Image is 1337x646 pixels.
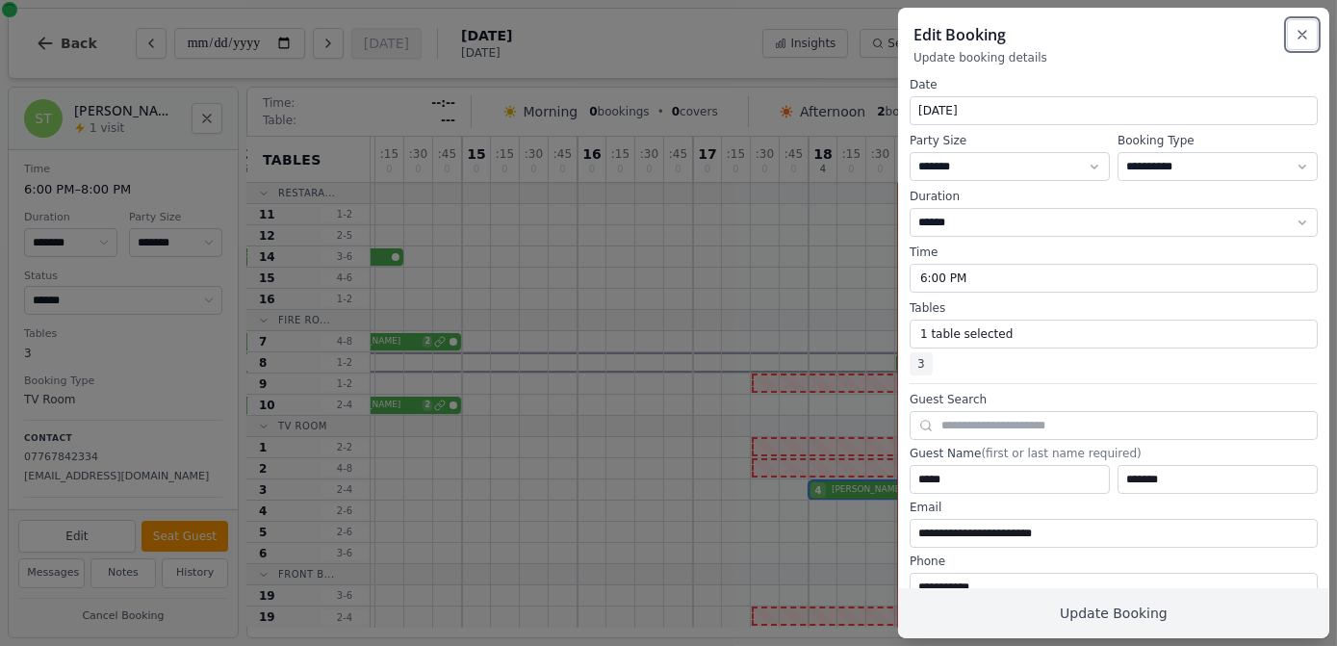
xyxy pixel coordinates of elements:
[910,189,1318,204] label: Duration
[910,96,1318,125] button: [DATE]
[910,133,1110,148] label: Party Size
[913,23,1314,46] h2: Edit Booking
[910,264,1318,293] button: 6:00 PM
[910,352,933,375] span: 3
[910,320,1318,349] button: 1 table selected
[1118,133,1318,148] label: Booking Type
[910,300,1318,316] label: Tables
[913,50,1314,65] p: Update booking details
[981,447,1141,460] span: (first or last name required)
[910,500,1318,515] label: Email
[898,588,1329,638] button: Update Booking
[910,554,1318,569] label: Phone
[910,77,1318,92] label: Date
[910,245,1318,260] label: Time
[910,446,1318,461] label: Guest Name
[910,392,1318,407] label: Guest Search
